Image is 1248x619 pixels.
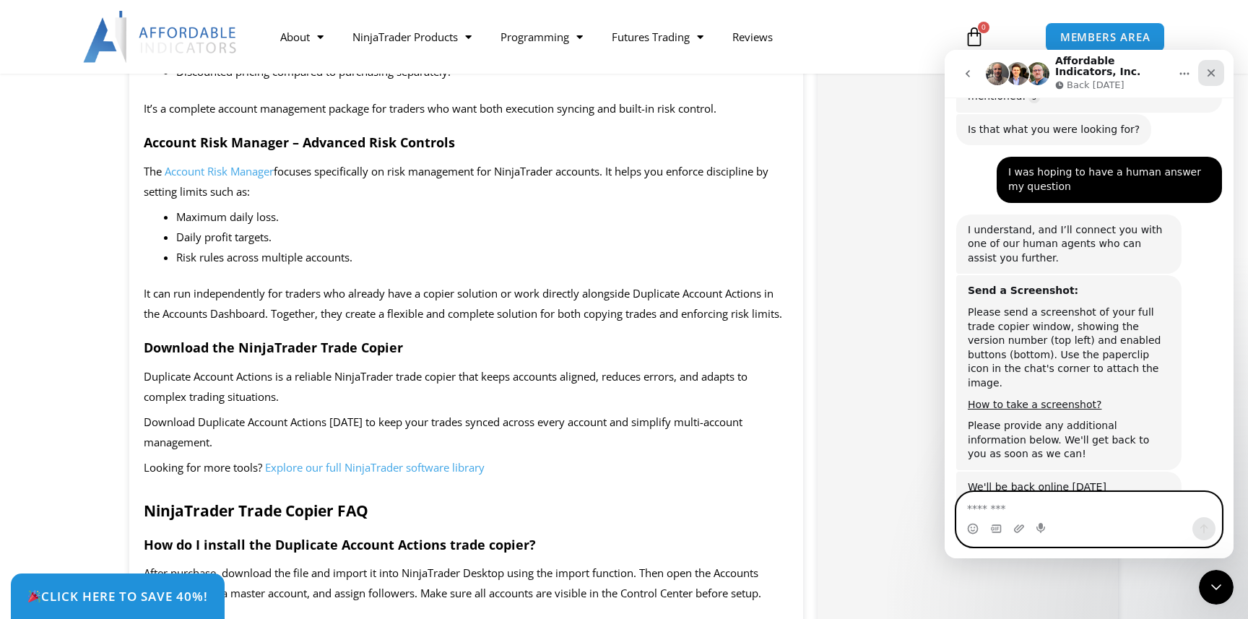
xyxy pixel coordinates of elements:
button: Gif picker [45,473,57,485]
span: The [144,164,162,178]
iframe: Intercom live chat [1199,570,1234,605]
a: 0 [942,16,1006,58]
strong: Download the NinjaTrader Trade Copier [144,339,403,356]
strong: Account Risk Manager – Advanced Risk Controls [144,134,455,151]
span: focuses specifically on risk management for NinjaTrader accounts. It helps you enforce discipline... [144,164,768,199]
img: 🎉 [28,590,40,602]
nav: Menu [266,20,948,53]
a: Programming [486,20,597,53]
span: Duplicate Account Actions is a reliable NinjaTrader trade copier that keeps accounts aligned, red... [144,369,747,404]
span: It can run independently for traders who already have a copier solution or work directly alongsid... [144,286,782,321]
span: Click Here to save 40%! [27,590,208,602]
span: After purchase, download the file and import it into NinjaTrader Desktop using the import functio... [144,566,761,600]
div: We'll be back online [DATE] You'll get replies here and to . [23,430,225,487]
textarea: Message… [12,443,277,467]
span: It’s a complete account management package for traders who want both execution syncing and built-... [144,101,716,116]
div: We'll be back online [DATE]You'll get replies here and to. [12,422,237,495]
iframe: Intercom live chat [945,50,1234,558]
span: MEMBERS AREA [1060,32,1150,43]
span: Account Risk Manager [165,164,274,178]
img: LogoAI | Affordable Indicators – NinjaTrader [83,11,238,63]
strong: How do I install the Duplicate Account Actions trade copier? [144,536,536,553]
a: NinjaTrader Products [338,20,486,53]
button: Emoji picker [22,473,34,485]
button: Start recording [92,473,103,485]
span: Risk rules across multiple accounts. [176,250,352,264]
button: Upload attachment [69,473,80,485]
span: Explore our full NinjaTrader software library [265,460,485,475]
span: Maximum daily loss. [176,209,279,224]
a: Explore our full NinjaTrader software library [262,460,485,475]
strong: NinjaTrader Trade Copier FAQ [144,501,368,521]
div: Solomon says… [12,422,277,527]
a: MEMBERS AREA [1045,22,1166,52]
span: Looking for more tools? [144,460,262,475]
a: Futures Trading [597,20,718,53]
span: Download Duplicate Account Actions [DATE] to keep your trades synced across every account and sim... [144,415,742,449]
button: Send a message… [248,467,271,490]
span: Daily profit targets. [176,230,272,244]
span: 0 [978,22,989,33]
a: 🎉Click Here to save 40%! [11,573,225,619]
a: Account Risk Manager [162,164,274,178]
a: Reviews [718,20,787,53]
a: About [266,20,338,53]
